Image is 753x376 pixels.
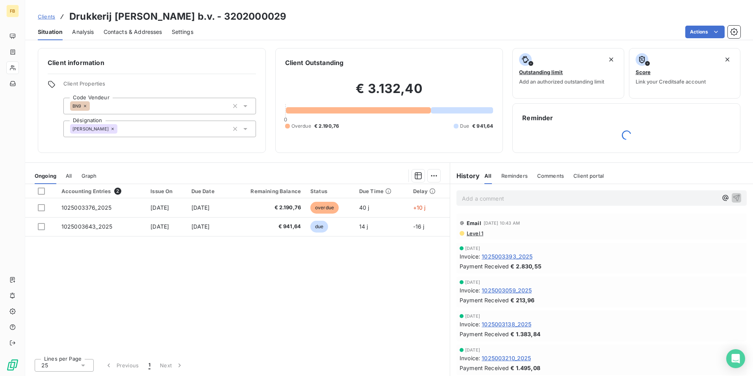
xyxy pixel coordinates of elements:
span: [DATE] [465,314,480,318]
span: € 2.830,55 [510,262,542,270]
div: Remaining Balance [234,188,301,194]
div: Due Time [359,188,404,194]
span: Comments [537,173,564,179]
span: 1025003376_2025 [61,204,111,211]
span: 1025003210_2025 [482,354,531,362]
span: 1025003138_2025 [482,320,531,328]
span: [DATE] [191,204,210,211]
span: Payment Received [460,262,509,270]
span: 14 j [359,223,368,230]
span: 1025003643_2025 [61,223,112,230]
div: FB [6,5,19,17]
h6: Client Outstanding [285,58,344,67]
span: Outstanding limit [519,69,563,75]
span: € 2.190,76 [234,204,301,212]
span: [DATE] [465,246,480,251]
h6: Client information [48,58,256,67]
span: 0 [284,116,287,123]
div: Status [310,188,350,194]
span: 1025003393_2025 [482,252,532,261]
span: € 213,96 [510,296,534,304]
span: [DATE] [465,348,480,352]
div: Delay [413,188,445,194]
span: Link your Creditsafe account [636,78,706,85]
span: Client Properties [63,80,256,91]
input: Add a tag [117,125,124,132]
h6: History [450,171,480,181]
button: Actions [685,26,725,38]
span: Analysis [72,28,94,36]
span: € 941,64 [234,223,301,231]
span: 1 [148,361,150,369]
button: ScoreLink your Creditsafe account [629,48,740,99]
span: Payment Received [460,330,509,338]
span: Situation [38,28,63,36]
h6: Reminder [522,113,731,123]
span: BN9 [72,104,81,108]
img: Logo LeanPay [6,359,19,371]
span: Level 1 [466,230,483,236]
div: Accounting Entries [61,188,141,195]
span: Reminders [501,173,528,179]
span: +10 j [413,204,426,211]
span: [DATE] [150,204,169,211]
span: € 941,64 [472,123,493,130]
span: Invoice : [460,354,480,362]
h2: € 3.132,40 [285,81,493,104]
span: Graph [82,173,97,179]
span: Payment Received [460,364,509,372]
span: All [66,173,72,179]
span: Invoice : [460,286,480,294]
span: Score [636,69,651,75]
span: [DATE] [150,223,169,230]
span: Payment Received [460,296,509,304]
span: Invoice : [460,252,480,261]
span: Settings [172,28,193,36]
span: € 1.495,08 [510,364,540,372]
div: Issue On [150,188,182,194]
span: 25 [41,361,48,369]
span: overdue [310,202,339,214]
button: Outstanding limitAdd an authorized outstanding limit [512,48,624,99]
span: 1025003059_2025 [482,286,532,294]
span: Ongoing [35,173,56,179]
span: 2 [114,188,121,195]
span: 40 j [359,204,369,211]
div: Open Intercom Messenger [726,349,745,368]
span: € 2.190,76 [314,123,339,130]
span: [PERSON_NAME] [72,127,109,131]
div: Due Date [191,188,224,194]
span: € 1.383,84 [510,330,540,338]
span: Due [460,123,469,130]
button: Previous [100,357,144,374]
span: Overdue [291,123,311,130]
span: All [484,173,491,179]
input: Add a tag [90,102,96,110]
span: Email [467,220,481,226]
span: Contacts & Addresses [104,28,162,36]
span: Add an authorized outstanding limit [519,78,604,85]
span: -16 j [413,223,425,230]
button: 1 [144,357,155,374]
span: due [310,221,328,233]
span: [DATE] [191,223,210,230]
span: Client portal [573,173,604,179]
span: Invoice : [460,320,480,328]
span: [DATE] [465,280,480,285]
a: Clients [38,13,55,20]
h3: Drukkerij [PERSON_NAME] b.v. - 3202000029 [69,9,286,24]
button: Next [155,357,188,374]
span: [DATE] 10:43 AM [484,221,520,225]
